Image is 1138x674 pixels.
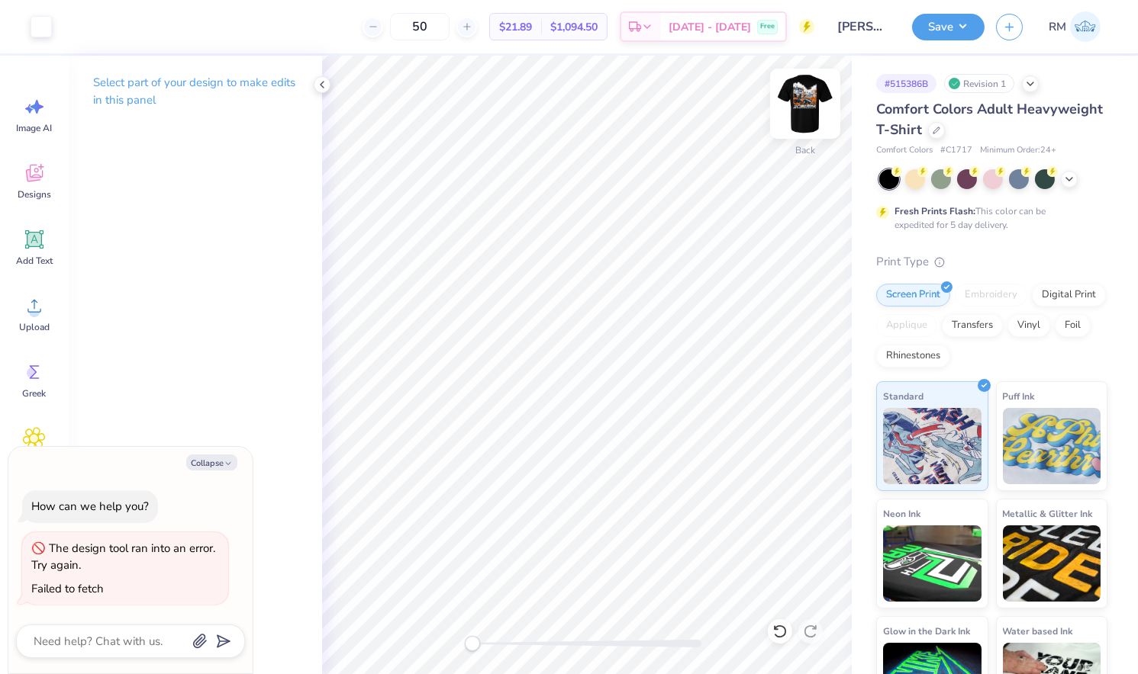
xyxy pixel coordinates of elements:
div: Transfers [942,314,1003,337]
span: Comfort Colors [876,144,933,157]
div: Back [795,144,815,158]
button: Save [912,14,985,40]
span: Minimum Order: 24 + [980,144,1056,157]
span: Metallic & Glitter Ink [1003,505,1093,522]
div: Accessibility label [465,636,480,651]
span: Upload [19,321,50,333]
div: Rhinestones [876,345,950,367]
div: Digital Print [1032,284,1106,307]
p: Select part of your design to make edits in this panel [93,74,298,109]
input: – – [390,13,450,40]
span: Comfort Colors Adult Heavyweight T-Shirt [876,100,1103,139]
div: Embroidery [955,284,1027,307]
button: Collapse [186,454,237,470]
img: Standard [883,408,982,484]
img: Ronald Manipon [1070,11,1101,42]
span: Greek [23,387,47,400]
span: Image AI [17,122,53,134]
span: Water based Ink [1003,623,1073,639]
div: How can we help you? [31,499,149,514]
span: Add Text [16,255,53,267]
img: Puff Ink [1003,408,1101,484]
span: Free [760,21,775,32]
span: RM [1049,18,1066,36]
strong: Fresh Prints Flash: [895,205,975,217]
div: Revision 1 [944,74,1014,93]
div: Foil [1055,314,1091,337]
span: [DATE] - [DATE] [669,19,751,35]
div: Applique [876,314,937,337]
img: Back [775,73,836,134]
span: $1,094.50 [550,19,598,35]
span: Designs [18,188,51,201]
div: Print Type [876,253,1107,271]
span: Glow in the Dark Ink [883,623,970,639]
div: Vinyl [1007,314,1050,337]
img: Neon Ink [883,525,982,602]
span: # C1717 [940,144,972,157]
div: Failed to fetch [31,581,104,596]
div: Screen Print [876,284,950,307]
div: # 515386B [876,74,937,93]
a: RM [1042,11,1107,42]
div: This color can be expedited for 5 day delivery. [895,204,1082,232]
span: Puff Ink [1003,388,1035,404]
img: Metallic & Glitter Ink [1003,525,1101,602]
span: Neon Ink [883,505,920,522]
span: Standard [883,388,924,404]
div: The design tool ran into an error. Try again. [31,541,215,573]
span: $21.89 [499,19,532,35]
input: Untitled Design [826,11,901,42]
